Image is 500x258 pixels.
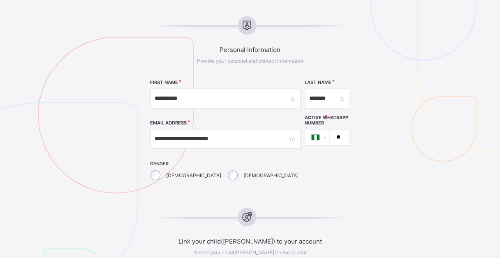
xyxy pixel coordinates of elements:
label: [DEMOGRAPHIC_DATA] [243,172,299,178]
label: Active WhatsApp Number [305,115,350,126]
span: Select your child([PERSON_NAME]) in the school [194,249,306,256]
span: Provide your personal and contact information [197,58,303,64]
span: Personal Information [125,46,375,54]
label: EMAIL ADDRESS [150,120,187,126]
label: FIRST NAME [150,80,178,85]
label: [DEMOGRAPHIC_DATA] [166,172,221,178]
span: Link your child([PERSON_NAME]) to your account [125,237,375,245]
label: LAST NAME [305,80,331,85]
span: GENDER [150,161,301,167]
